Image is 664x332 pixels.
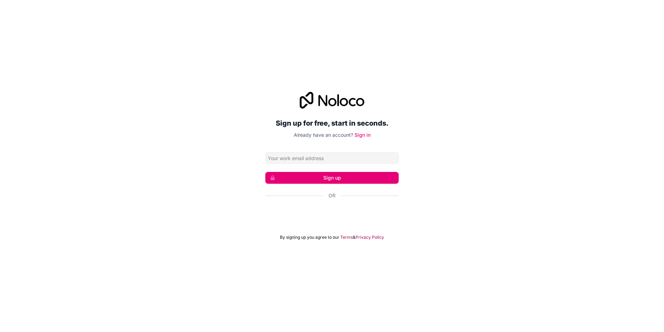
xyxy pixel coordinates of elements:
span: Or [329,192,335,199]
button: Sign up [265,172,399,184]
a: Sign in [355,132,371,138]
a: Terms [340,235,353,240]
a: Privacy Policy [356,235,384,240]
input: Email address [265,152,399,164]
span: & [353,235,356,240]
span: Already have an account? [294,132,353,138]
h2: Sign up for free, start in seconds. [265,117,399,129]
span: By signing up you agree to our [280,235,339,240]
